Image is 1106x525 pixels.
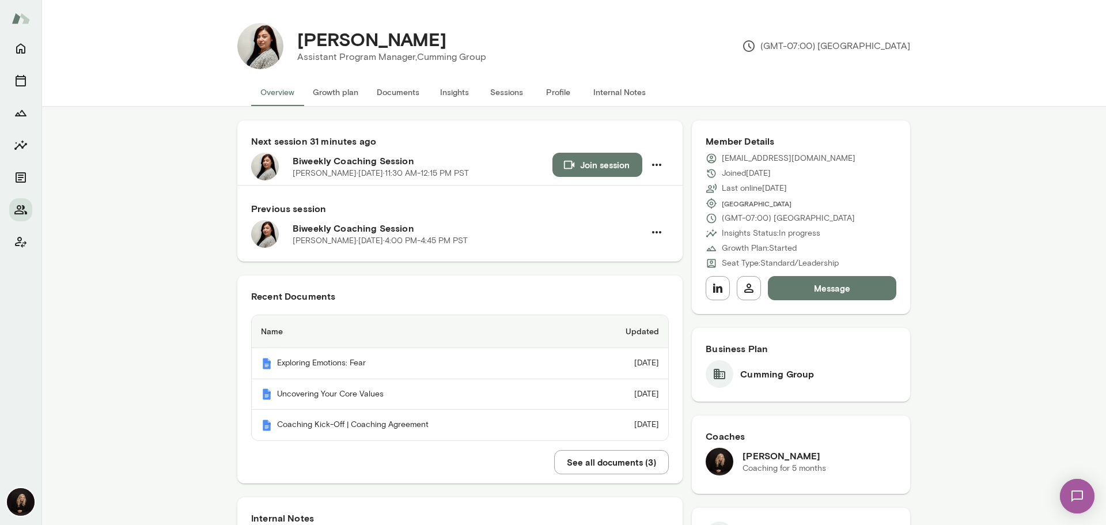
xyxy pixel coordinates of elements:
img: Mento [261,420,272,431]
button: Client app [9,231,32,254]
h6: Biweekly Coaching Session [293,154,552,168]
p: Growth Plan: Started [722,243,797,254]
th: Exploring Emotions: Fear [252,348,578,379]
button: Growth plan [304,78,368,106]
button: Insights [429,78,480,106]
button: Documents [368,78,429,106]
button: Documents [9,166,32,189]
h6: Business Plan [706,342,896,356]
img: Brianna Quintanar [237,23,283,69]
h6: [PERSON_NAME] [743,449,826,463]
img: Mento [12,7,30,29]
button: Profile [532,78,584,106]
button: Join session [552,153,642,177]
h6: Coaches [706,429,896,443]
button: Members [9,198,32,221]
p: (GMT-07:00) [GEOGRAPHIC_DATA] [722,213,855,224]
button: Sessions [480,78,532,106]
button: See all documents (3) [554,450,669,474]
button: Growth Plan [9,101,32,124]
p: [PERSON_NAME] · [DATE] · 11:30 AM-12:15 PM PST [293,168,469,179]
th: Coaching Kick-Off | Coaching Agreement [252,410,578,440]
button: Message [768,276,896,300]
p: Seat Type: Standard/Leadership [722,258,839,269]
p: Assistant Program Manager, Cumming Group [297,50,486,64]
td: [DATE] [578,410,669,440]
p: Joined [DATE] [722,168,771,179]
th: Name [252,315,578,348]
p: [EMAIL_ADDRESS][DOMAIN_NAME] [722,153,855,164]
h6: Cumming Group [740,367,814,381]
h4: [PERSON_NAME] [297,28,446,50]
img: Mento [261,358,272,369]
button: Internal Notes [584,78,655,106]
p: Coaching for 5 months [743,463,826,474]
img: Carmela Fortin [706,448,733,475]
h6: Biweekly Coaching Session [293,221,645,235]
p: Insights Status: In progress [722,228,820,239]
td: [DATE] [578,379,669,410]
p: [PERSON_NAME] · [DATE] · 4:00 PM-4:45 PM PST [293,235,468,247]
button: Sessions [9,69,32,92]
p: (GMT-07:00) [GEOGRAPHIC_DATA] [742,39,910,53]
h6: Member Details [706,134,896,148]
img: Carmela Fortin [7,488,35,516]
h6: Previous session [251,202,669,216]
button: Overview [251,78,304,106]
h6: Internal Notes [251,511,669,525]
p: Last online [DATE] [722,183,787,194]
th: Updated [578,315,669,348]
th: Uncovering Your Core Values [252,379,578,410]
h6: Recent Documents [251,289,669,303]
button: Home [9,37,32,60]
span: [GEOGRAPHIC_DATA] [722,199,791,208]
button: Insights [9,134,32,157]
td: [DATE] [578,348,669,379]
img: Mento [261,388,272,400]
h6: Next session 31 minutes ago [251,134,669,148]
